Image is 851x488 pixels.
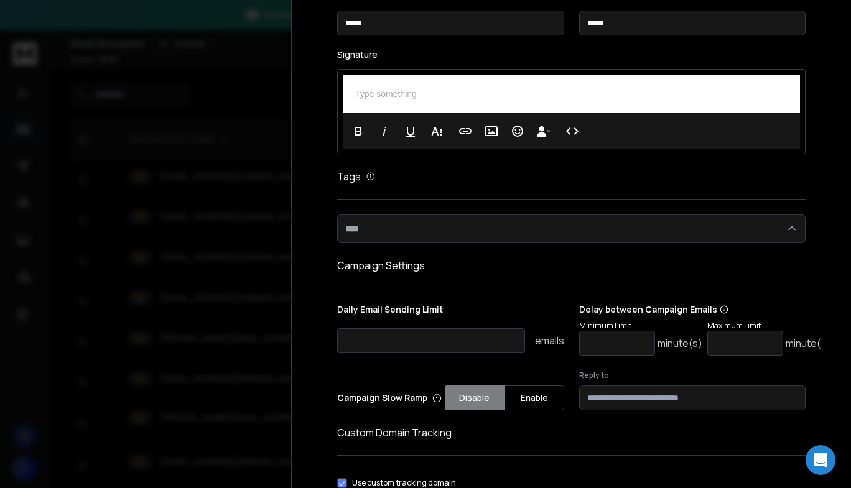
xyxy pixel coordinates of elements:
[346,119,370,144] button: Bold (Ctrl+B)
[579,303,830,316] p: Delay between Campaign Emails
[373,119,396,144] button: Italic (Ctrl+I)
[337,425,806,440] h1: Custom Domain Tracking
[337,169,361,184] h1: Tags
[445,385,505,410] button: Disable
[535,333,564,348] p: emails
[337,258,806,273] h1: Campaign Settings
[707,321,830,331] p: Maximum Limit
[505,385,564,410] button: Enable
[480,119,503,144] button: Insert Image (Ctrl+P)
[532,119,556,144] button: Insert Unsubscribe Link
[658,336,702,351] p: minute(s)
[337,392,442,404] p: Campaign Slow Ramp
[425,119,449,144] button: More Text
[560,119,584,144] button: Code View
[337,50,806,59] label: Signature
[579,371,806,380] label: Reply to
[337,303,564,321] p: Daily Email Sending Limit
[453,119,477,144] button: Insert Link (Ctrl+K)
[786,336,830,351] p: minute(s)
[579,321,702,331] p: Minimum Limit
[352,478,456,488] label: Use custom tracking domain
[806,445,835,475] div: Open Intercom Messenger
[506,119,529,144] button: Emoticons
